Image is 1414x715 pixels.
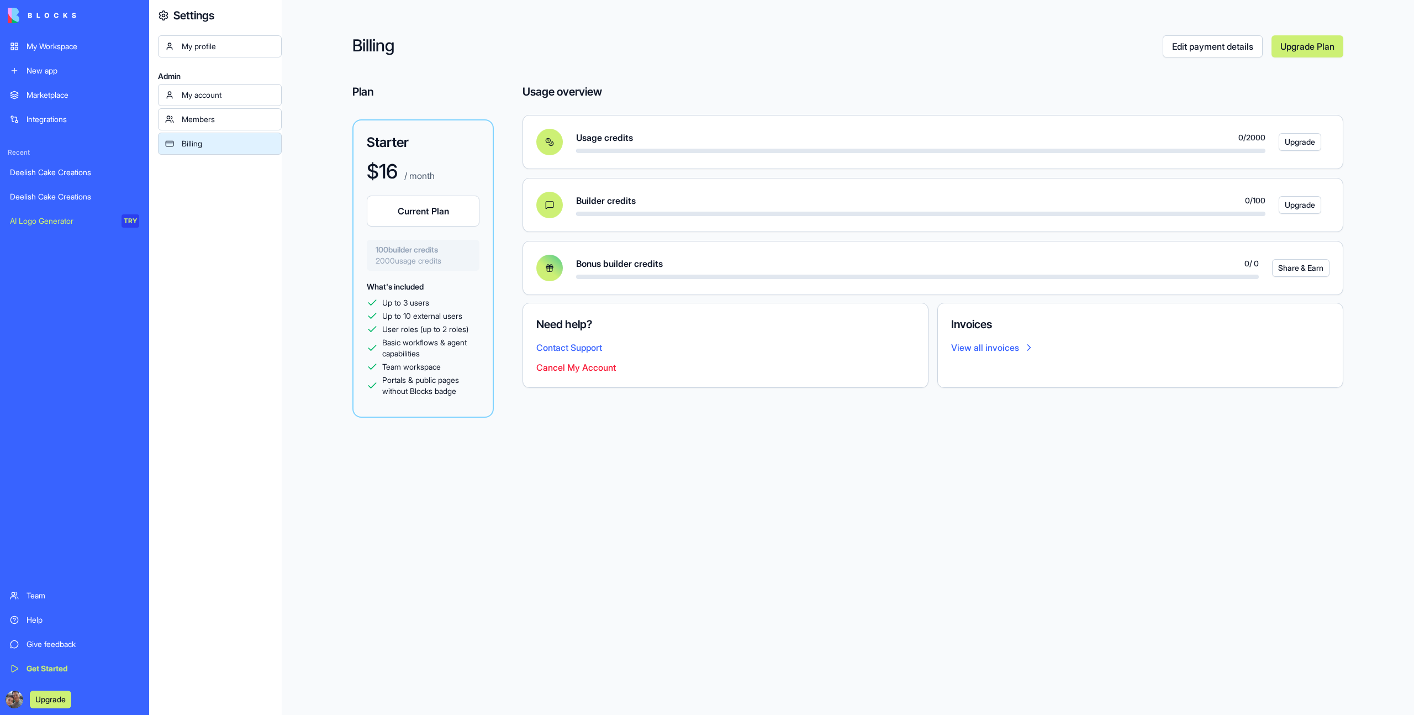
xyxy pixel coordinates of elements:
div: TRY [122,214,139,228]
div: Marketplace [27,90,139,101]
div: Members [182,114,275,125]
a: Upgrade [1279,133,1316,151]
span: 0 / 100 [1245,195,1265,206]
span: 2000 usage credits [376,255,471,266]
div: Integrations [27,114,139,125]
a: Give feedback [3,633,146,655]
span: Team workspace [382,361,441,372]
div: AI Logo Generator [10,215,114,227]
a: Members [158,108,282,130]
h4: Usage overview [523,84,602,99]
a: Edit payment details [1163,35,1263,57]
div: My profile [182,41,275,52]
span: 0 / 0 [1244,258,1259,269]
span: Basic workflows & agent capabilities [382,337,479,359]
button: Share & Earn [1272,259,1329,277]
span: Builder credits [576,194,636,207]
a: Integrations [3,108,146,130]
button: Upgrade [1279,133,1321,151]
div: Give feedback [27,639,139,650]
div: Billing [182,138,275,149]
span: 0 / 2000 [1238,132,1265,143]
a: My Workspace [3,35,146,57]
h4: Plan [352,84,494,99]
img: logo [8,8,76,23]
a: Deelish Cake Creations [3,161,146,183]
a: Upgrade [1279,196,1316,214]
span: Up to 10 external users [382,311,462,322]
div: Team [27,590,139,601]
div: My account [182,90,275,101]
a: Upgrade Plan [1271,35,1343,57]
h4: Settings [173,8,214,23]
button: Contact Support [536,341,602,354]
a: AI Logo GeneratorTRY [3,210,146,232]
div: Help [27,614,139,625]
span: What's included [367,282,424,291]
span: Recent [3,148,146,157]
div: My Workspace [27,41,139,52]
a: Upgrade [30,693,71,705]
a: My account [158,84,282,106]
a: Get Started [3,658,146,680]
span: Portals & public pages without Blocks badge [382,375,479,397]
span: Up to 3 users [382,297,429,308]
div: Deelish Cake Creations [10,191,139,202]
button: Cancel My Account [536,361,616,374]
button: Current Plan [367,196,479,227]
h1: $ 16 [367,160,398,182]
a: Team [3,585,146,607]
p: / month [402,169,435,182]
span: Usage credits [576,131,633,144]
span: 100 builder credits [376,244,471,255]
div: New app [27,65,139,76]
button: Upgrade [30,691,71,708]
img: ACg8ocIIcU0TLTrva3odJ1sJE6rc0_wTt6-1CV0mvU2YbrGriTx19wGbhA=s96-c [6,691,23,708]
h4: Invoices [951,317,1329,332]
div: Deelish Cake Creations [10,167,139,178]
button: Upgrade [1279,196,1321,214]
a: Marketplace [3,84,146,106]
a: Starter$16 / monthCurrent Plan100builder credits2000usage creditsWhat's includedUp to 3 usersUp t... [352,119,494,418]
a: View all invoices [951,341,1329,354]
h4: Need help? [536,317,915,332]
a: Billing [158,133,282,155]
a: Help [3,609,146,631]
a: Deelish Cake Creations [3,186,146,208]
h2: Billing [352,35,1163,57]
a: My profile [158,35,282,57]
span: User roles (up to 2 roles) [382,324,468,335]
span: Bonus builder credits [576,257,663,270]
span: Admin [158,71,282,82]
a: New app [3,60,146,82]
div: Get Started [27,663,139,674]
h3: Starter [367,134,479,151]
